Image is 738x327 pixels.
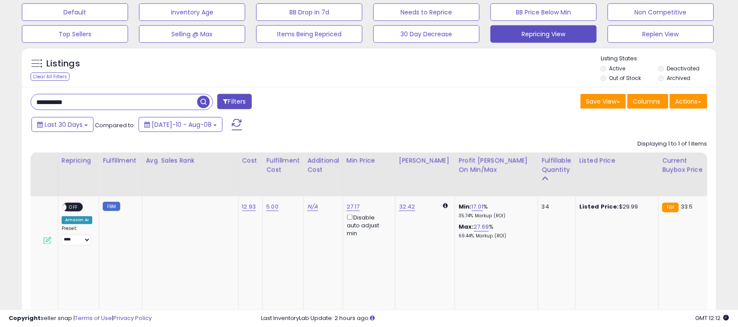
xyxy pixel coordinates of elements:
a: 17.01 [472,202,484,211]
div: seller snap | | [9,314,152,323]
button: Repricing View [491,25,597,43]
strong: Copyright [9,314,41,322]
button: [DATE]-10 - Aug-08 [139,117,223,132]
div: Amazon AI [62,216,92,224]
button: Inventory Age [139,3,245,21]
button: Replen View [608,25,714,43]
a: 27.17 [347,202,360,211]
div: 34 [542,203,569,211]
p: 35.74% Markup (ROI) [459,213,531,219]
div: Avg. Sales Rank [146,156,235,165]
label: Out of Stock [609,74,641,82]
small: FBM [103,202,120,211]
button: Top Sellers [22,25,128,43]
h5: Listings [46,58,80,70]
div: Clear All Filters [31,73,70,81]
button: Default [22,3,128,21]
th: The percentage added to the cost of goods (COGS) that forms the calculator for Min & Max prices. [455,153,538,196]
div: % [459,203,531,219]
button: Items Being Repriced [256,25,362,43]
button: Last 30 Days [31,117,94,132]
button: Save View [581,94,626,109]
a: N/A [307,202,318,211]
button: BB Drop in 7d [256,3,362,21]
div: [PERSON_NAME] [399,156,451,165]
button: Actions [670,94,707,109]
div: Fulfillment [103,156,138,165]
a: Privacy Policy [113,314,152,322]
b: Max: [459,223,474,231]
p: Listing States: [601,55,716,63]
div: Preset: [62,226,92,246]
a: 5.00 [266,202,278,211]
a: 12.93 [242,202,256,211]
div: Additional Cost [307,156,339,174]
label: Archived [667,74,691,82]
a: 27.69 [474,223,489,232]
button: Needs to Reprice [373,3,480,21]
button: Selling @ Max [139,25,245,43]
button: BB Price Below Min [491,3,597,21]
a: 32.42 [399,202,415,211]
div: Disable auto adjust min [347,213,389,238]
small: FBA [662,203,679,212]
div: Profit [PERSON_NAME] on Min/Max [459,156,534,174]
button: Columns [627,94,668,109]
span: 33.5 [681,202,693,211]
span: Compared to: [95,121,135,129]
div: $29.99 [579,203,652,211]
p: 69.44% Markup (ROI) [459,233,531,240]
a: Terms of Use [75,314,112,322]
label: Active [609,65,626,72]
div: Last InventoryLab Update: 2 hours ago. [261,314,729,323]
b: Listed Price: [579,202,619,211]
span: OFF [66,204,80,211]
div: Current Buybox Price [662,156,707,174]
span: Last 30 Days [45,120,83,129]
button: 30 Day Decrease [373,25,480,43]
div: Repricing [62,156,95,165]
i: Calculated using Dynamic Max Price. [443,203,448,209]
button: Non Competitive [608,3,714,21]
div: Listed Price [579,156,655,165]
div: % [459,223,531,240]
div: Fulfillment Cost [266,156,300,174]
span: Columns [633,97,661,106]
div: Fulfillable Quantity [542,156,572,174]
span: 2025-09-8 12:12 GMT [696,314,729,322]
div: Cost [242,156,259,165]
button: Filters [217,94,251,109]
label: Deactivated [667,65,700,72]
div: Min Price [347,156,392,165]
b: Min: [459,202,472,211]
div: Displaying 1 to 1 of 1 items [638,140,707,148]
span: [DATE]-10 - Aug-08 [152,120,212,129]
